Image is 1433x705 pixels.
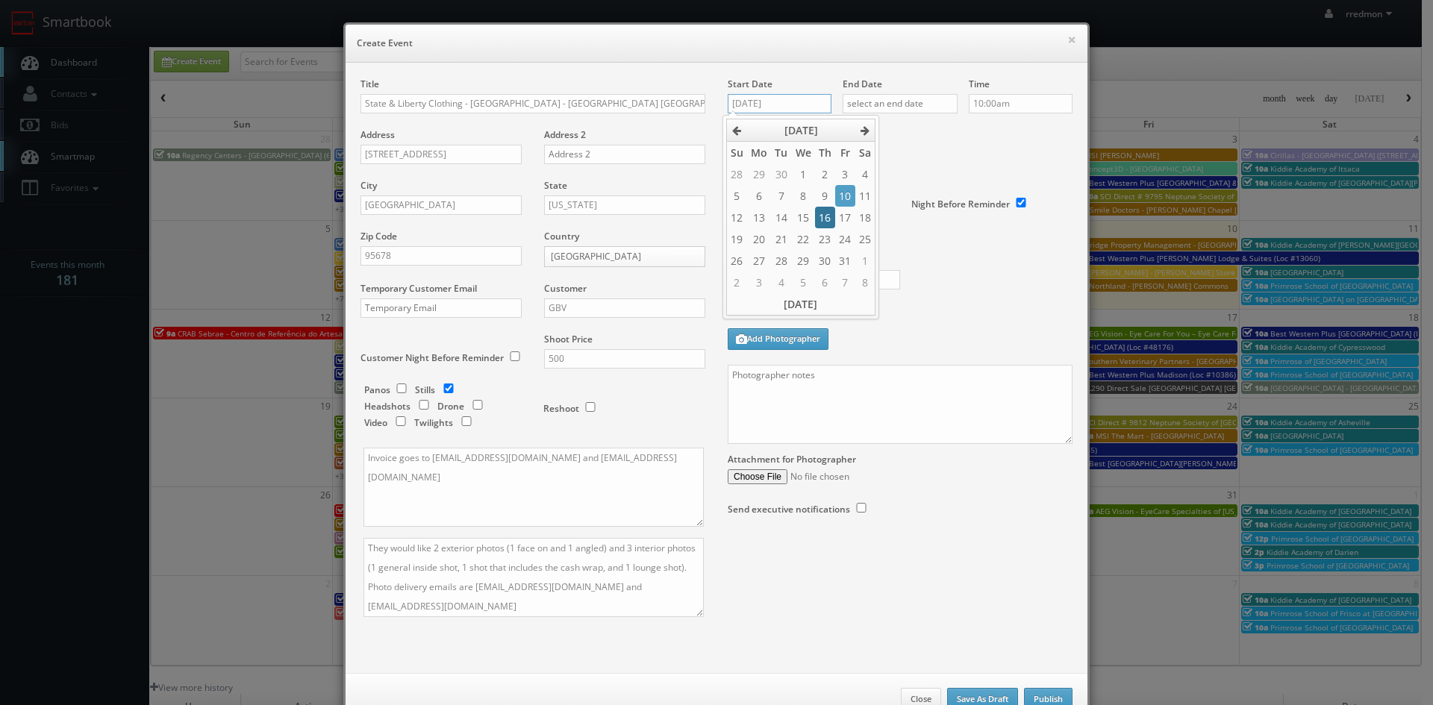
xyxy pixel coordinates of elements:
td: 28 [771,250,791,272]
label: Reshoot [543,402,579,415]
input: Select a customer [544,298,705,318]
td: 5 [726,185,747,207]
td: 8 [855,272,875,293]
label: Stills [415,383,435,396]
td: 5 [791,272,814,293]
td: 6 [747,185,771,207]
td: 11 [855,185,875,207]
label: Address [360,128,395,141]
label: Night Before Reminder [911,198,1010,210]
input: Title [360,94,705,113]
input: Address 2 [544,145,705,164]
td: 9 [815,185,835,207]
td: 30 [815,250,835,272]
td: 8 [791,185,814,207]
label: Panos [364,383,390,396]
td: 22 [791,228,814,250]
button: × [1067,34,1076,45]
td: 2 [815,163,835,185]
label: Deadline [716,128,1084,141]
th: [DATE] [747,119,855,142]
td: 14 [771,207,791,228]
td: 29 [791,250,814,272]
td: 7 [835,272,855,293]
td: 12 [726,207,747,228]
td: 18 [855,207,875,228]
td: 4 [771,272,791,293]
input: select an end date [843,94,958,113]
th: We [791,142,814,164]
input: select a date [728,94,831,113]
td: 17 [835,207,855,228]
td: 28 [726,163,747,185]
label: Start Date [728,78,772,90]
label: Title [360,78,379,90]
input: Select a state [544,195,705,215]
td: 1 [791,163,814,185]
input: Zip Code [360,246,522,266]
td: 16 [815,207,835,228]
td: 25 [855,228,875,250]
label: Zip Code [360,230,397,242]
th: Tu [771,142,791,164]
td: 27 [747,250,771,272]
label: Customer [544,282,587,295]
th: Th [815,142,835,164]
td: 3 [747,272,771,293]
td: 19 [726,228,747,250]
td: 3 [835,163,855,185]
td: 2 [726,272,747,293]
label: City [360,179,377,192]
input: Temporary Email [360,298,522,318]
label: Video [364,416,387,429]
label: Twilights [414,416,453,429]
td: 6 [815,272,835,293]
td: 15 [791,207,814,228]
label: End Date [843,78,882,90]
label: State [544,179,567,192]
label: Attachment for Photographer [728,453,856,466]
input: Address [360,145,522,164]
td: 7 [771,185,791,207]
td: 4 [855,163,875,185]
td: 1 [855,250,875,272]
th: [DATE] [726,293,875,315]
label: Drone [437,400,464,413]
th: Fr [835,142,855,164]
th: Su [726,142,747,164]
th: Mo [747,142,771,164]
th: Sa [855,142,875,164]
input: Shoot Price [544,349,705,369]
td: 23 [815,228,835,250]
label: Headshots [364,400,410,413]
td: 24 [835,228,855,250]
label: Shoot Price [544,333,593,345]
a: [GEOGRAPHIC_DATA] [544,246,705,267]
span: [GEOGRAPHIC_DATA] [551,247,685,266]
label: Additional Photographers [728,304,1073,325]
label: Customer Night Before Reminder [360,351,504,364]
td: 31 [835,250,855,272]
td: 10 [835,185,855,207]
input: City [360,195,522,215]
td: 20 [747,228,771,250]
label: Photographer Cost [716,254,1084,266]
button: Add Photographer [728,328,828,350]
td: 21 [771,228,791,250]
label: Send executive notifications [728,503,850,516]
td: 26 [726,250,747,272]
td: 30 [771,163,791,185]
label: Temporary Customer Email [360,282,477,295]
h6: Create Event [357,36,1076,51]
td: 29 [747,163,771,185]
td: 13 [747,207,771,228]
label: Address 2 [544,128,586,141]
label: Time [969,78,990,90]
label: Country [544,230,579,242]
